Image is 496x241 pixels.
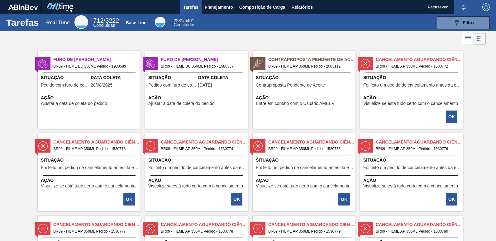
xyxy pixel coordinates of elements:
span: BR09 - FILME AP 350ML Pedido - 1530773 [53,145,136,152]
div: Real Time [93,18,119,27]
span: Ação [41,95,139,101]
div: Base Line [155,17,165,27]
span: Visualize se está tudo certo com o cancelamento [363,101,458,106]
span: Relatórios [292,3,313,11]
div: Completar tarefa: 29854323 [124,192,136,206]
span: Concluídas [93,23,115,28]
span: Ação [41,177,139,184]
span: BR09 - FILME AP 350ML Pedido - 1530778 [161,228,243,235]
span: Contraproposta Pendente de Aceite [256,83,325,87]
span: Foi feito um pedido de cancelamento antes da etapa de aguardando faturamento [148,165,246,170]
span: Situação [256,157,354,163]
img: TNhmsLtSVTkK8tSr43FrP2fwEKptu5GPRR3wAAAABJRU5ErkJggg== [8,4,38,10]
div: Base Line [126,20,146,25]
span: / 3222 [93,17,119,24]
img: status [361,224,370,233]
img: status [253,224,263,233]
div: Visão em Cards [474,33,486,45]
span: Data Coleta [198,74,246,81]
span: 20/08/2025 [91,83,112,87]
span: Visualize se está tudo certo com o cancelamento [363,184,458,188]
span: BR09 - FILME AP 350ML Pedido - 1530774 [161,145,243,152]
div: Visão em Lista [462,33,474,45]
img: status [38,224,48,233]
span: 2281 [174,18,183,23]
span: Cancelamento aguardando ciência [376,221,463,228]
h1: Tarefas [6,19,39,26]
span: Cancelamento aguardando ciência [161,139,248,145]
span: Furo de Coleta [53,56,141,63]
button: OK [231,193,242,206]
span: Situação [148,74,197,81]
span: Situação [41,157,139,163]
div: Completar tarefa: 29854325 [339,192,351,206]
span: Ação [148,177,246,184]
button: Notificações [454,3,474,12]
span: BR09 - FILME AP 350ML Pedido - 1530780 [376,228,458,235]
span: Cancelamento aguardando ciência [376,139,463,145]
span: / 5461 [174,18,194,23]
span: Furo de Coleta [161,56,248,63]
span: BR09 - FILME AP 350ML Pedido - 1530772 [376,63,458,70]
span: Foi feito um pedido de cancelamento antes da etapa de aguardando faturamento [256,165,354,170]
span: Filtro [463,20,474,25]
button: Filtro [437,17,490,29]
span: Composição de Carga [239,3,285,11]
span: Ajustar a data de coleta do pedido [148,101,215,106]
span: Situação [363,74,461,81]
span: Cancelamento aguardando ciência [268,139,355,145]
span: BR09 - FILME AP 350ML Pedido - 2003112 [268,63,351,70]
span: Concluídas [174,22,195,27]
div: Real Time [46,20,69,26]
span: BR09 - FILME BC 350ML Pedido - 1980587 [161,63,243,70]
div: Completar tarefa: 29854326 [446,192,458,206]
span: Situação [148,157,246,163]
span: Situação [41,74,89,81]
span: Foi feito um pedido de cancelamento antes da etapa de aguardando faturamento [363,165,461,170]
span: Ajustar a data de coleta do pedido [41,101,107,106]
div: Real Time [74,15,88,29]
span: Foi feito um pedido de cancelamento antes da etapa de aguardando faturamento [41,165,139,170]
img: status [253,141,263,151]
span: 712 [93,17,103,24]
img: status [38,59,48,68]
span: Cancelamento aguardando ciência [161,221,248,228]
button: OK [446,193,457,206]
div: Base Line [174,19,195,27]
div: Completar tarefa: 29854324 [231,192,243,206]
img: status [361,59,370,68]
span: Visualize se está tudo certo com o cancelamento [41,184,136,188]
span: Situação [256,74,354,81]
span: Foi feito um pedido de cancelamento antes da etapa de aguardando faturamento [363,83,461,87]
img: Logout [482,3,490,11]
span: Planejamento [205,3,233,11]
span: Ação [256,177,354,184]
img: status [146,59,155,68]
span: Ação [148,95,246,101]
span: Cancelamento aguardando ciência [53,221,141,228]
button: OK [338,193,350,206]
span: Ação [363,95,461,101]
span: Pedido com furo de coleta [148,83,197,87]
img: status [146,141,155,151]
span: Tarefas [183,3,198,11]
span: Entre em contato com o Usuário AMBEV [256,101,335,106]
span: 25/08/2025 [198,83,212,87]
span: Ação [363,177,461,184]
span: Ação [256,95,354,101]
span: BR09 - FILME BC 350ML Pedido - 1980589 [53,63,136,70]
img: status [361,141,370,151]
button: OK [446,111,457,123]
span: Cancelamento aguardando ciência [268,221,355,228]
span: Situação [363,157,461,163]
span: BR09 - FILME AP 350ML Pedido - 1530779 [268,228,351,235]
span: Visualize se está tudo certo com o cancelamento [256,184,351,188]
span: Data Coleta [91,74,139,81]
span: Contraproposta Pendente de Aceite [268,56,355,63]
span: BR09 - FILME AP 350ML Pedido - 1530775 [268,145,351,152]
span: BR09 - FILME AP 350ML Pedido - 1530777 [53,228,136,235]
span: BR09 - FILME AP 350ML Pedido - 1530776 [376,145,458,152]
img: status [253,59,263,68]
span: Cancelamento aguardando ciência [376,56,463,63]
img: status [38,141,48,151]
